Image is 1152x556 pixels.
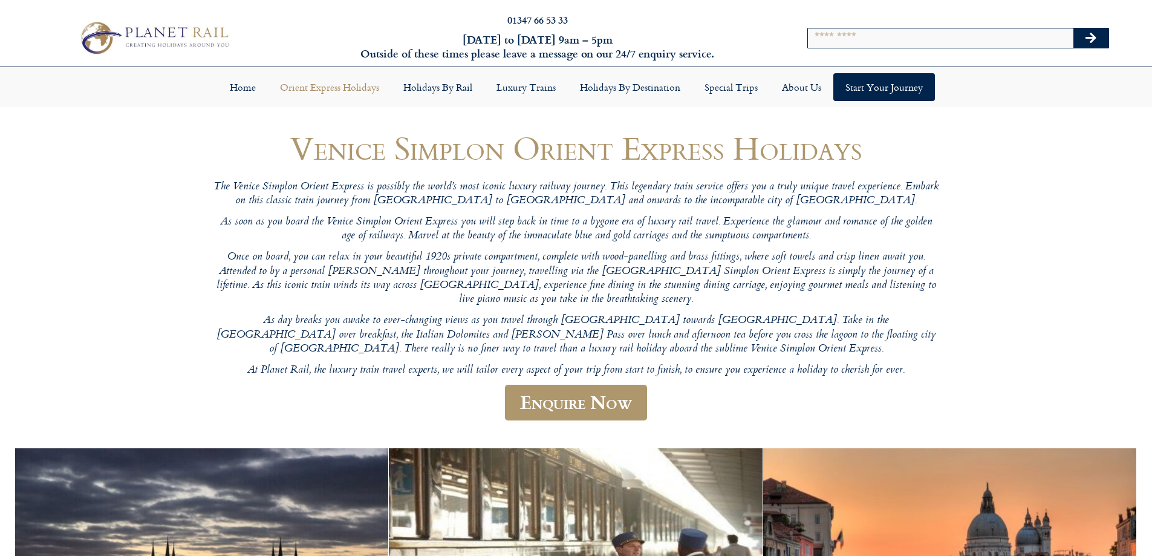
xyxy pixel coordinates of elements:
a: Holidays by Destination [568,73,692,101]
a: Start your Journey [833,73,935,101]
a: Special Trips [692,73,770,101]
p: At Planet Rail, the luxury train travel experts, we will tailor every aspect of your trip from st... [213,364,939,378]
a: Orient Express Holidays [268,73,391,101]
h6: [DATE] to [DATE] 9am – 5pm Outside of these times please leave a message on our 24/7 enquiry serv... [310,33,765,61]
a: 01347 66 53 33 [507,13,568,27]
a: Luxury Trains [484,73,568,101]
a: Home [218,73,268,101]
img: Planet Rail Train Holidays Logo [74,18,233,57]
a: Enquire Now [505,385,647,420]
p: The Venice Simplon Orient Express is possibly the world’s most iconic luxury railway journey. Thi... [213,180,939,209]
h1: Venice Simplon Orient Express Holidays [213,130,939,166]
p: As soon as you board the Venice Simplon Orient Express you will step back in time to a bygone era... [213,215,939,244]
nav: Menu [6,73,1146,101]
a: About Us [770,73,833,101]
button: Search [1073,28,1108,48]
a: Holidays by Rail [391,73,484,101]
p: Once on board, you can relax in your beautiful 1920s private compartment, complete with wood-pane... [213,250,939,307]
p: As day breaks you awake to ever-changing views as you travel through [GEOGRAPHIC_DATA] towards [G... [213,314,939,356]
